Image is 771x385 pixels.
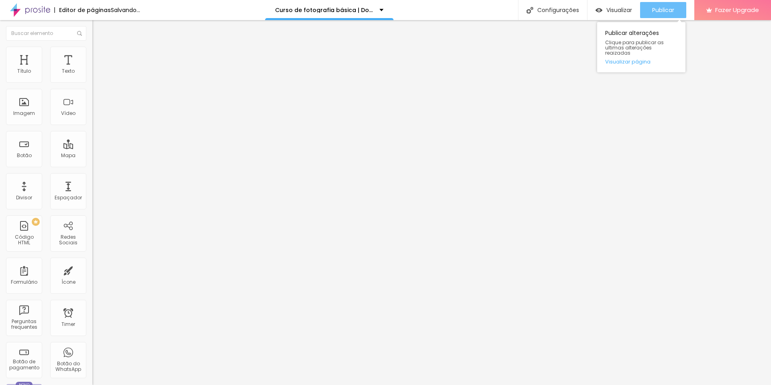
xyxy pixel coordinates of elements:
[61,279,75,285] div: Ícone
[13,111,35,116] div: Imagem
[77,31,82,36] img: Icone
[61,111,75,116] div: Vídeo
[61,153,75,158] div: Mapa
[275,7,373,13] p: Curso de fotografia básica | Do zero aos primeiros clientes
[92,20,771,385] iframe: Editor
[62,68,75,74] div: Texto
[6,26,86,41] input: Buscar elemento
[61,322,75,327] div: Timer
[596,7,602,14] img: view-1.svg
[16,195,32,201] div: Divisor
[17,153,32,158] div: Botão
[52,361,84,373] div: Botão do WhatsApp
[715,6,759,13] span: Fazer Upgrade
[55,195,82,201] div: Espaçador
[652,7,674,13] span: Publicar
[111,7,140,13] div: Salvando...
[11,279,37,285] div: Formulário
[8,359,40,371] div: Botão de pagamento
[605,59,677,64] a: Visualizar página
[8,234,40,246] div: Código HTML
[8,319,40,330] div: Perguntas frequentes
[605,40,677,56] span: Clique para publicar as ultimas alterações reaizadas
[606,7,632,13] span: Visualizar
[52,234,84,246] div: Redes Sociais
[597,22,685,72] div: Publicar alterações
[17,68,31,74] div: Título
[640,2,686,18] button: Publicar
[526,7,533,14] img: Icone
[54,7,111,13] div: Editor de páginas
[587,2,640,18] button: Visualizar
